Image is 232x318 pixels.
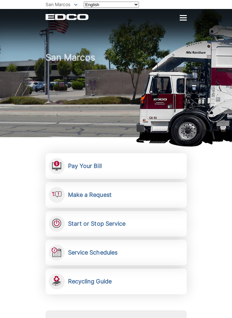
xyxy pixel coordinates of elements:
[46,53,187,139] h1: San Marcos
[46,182,187,208] a: Make a Request
[46,14,89,20] a: EDCD logo. Return to the homepage.
[46,2,70,7] span: San Marcos
[68,220,126,227] h2: Start or Stop Service
[68,249,118,256] h2: Service Schedules
[68,191,112,198] h2: Make a Request
[46,240,187,265] a: Service Schedules
[68,163,102,170] h2: Pay Your Bill
[46,153,187,179] a: Pay Your Bill
[84,2,139,8] select: Select a language
[46,269,187,294] a: Recycling Guide
[68,278,112,285] h2: Recycling Guide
